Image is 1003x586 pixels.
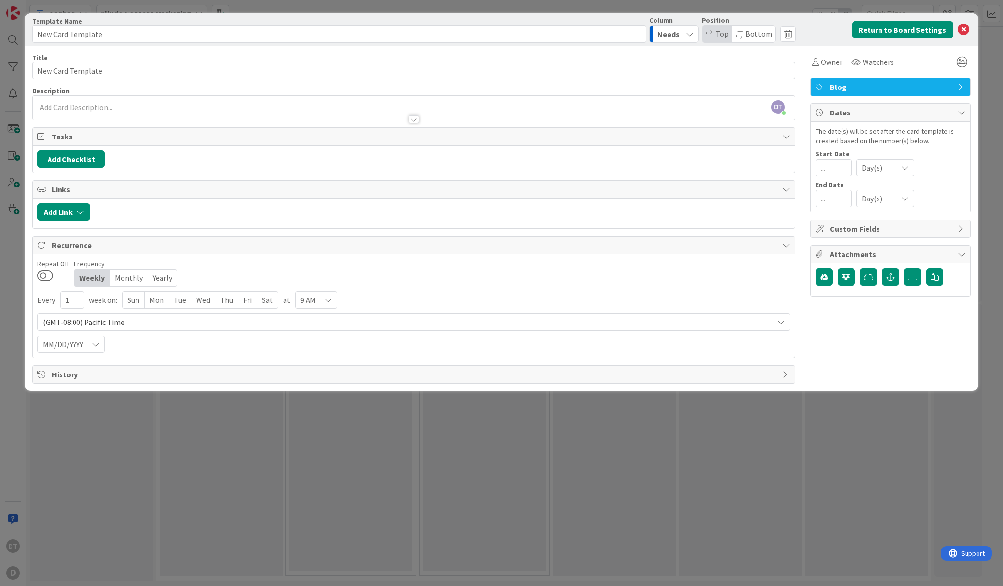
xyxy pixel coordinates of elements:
[816,190,852,207] input: ...
[830,249,953,260] span: Attachments
[32,87,70,95] span: Description
[74,259,177,269] span: Frequency
[649,17,673,24] span: Column
[74,270,110,286] div: Weekly
[110,270,148,286] div: Monthly
[657,28,680,40] span: Needs
[771,100,785,114] span: DT
[283,294,290,306] span: at
[238,292,257,308] div: Fri
[37,150,105,168] button: Add Checklist
[169,292,191,308] div: Tue
[43,315,768,329] span: (GMT-08:00) Pacific Time
[816,126,966,146] div: The date(s) will be set after the card template is created based on the number(s) below.
[816,159,852,176] input: ...
[123,292,145,308] div: Sun
[702,17,729,24] span: Position
[745,29,772,38] span: Bottom
[32,17,82,25] label: Template Name
[43,337,83,351] span: MM/DD/YYYY
[37,259,69,269] div: Repeat Off
[52,369,778,380] span: History
[821,56,842,68] span: Owner
[32,53,48,62] label: Title
[145,292,169,308] div: Mon
[300,293,316,307] span: 9 AM
[830,223,953,235] span: Custom Fields
[863,56,894,68] span: Watchers
[816,150,850,157] span: Start Date
[649,25,699,43] button: Needs
[862,192,892,205] span: Day(s)
[816,181,844,188] span: End Date
[52,131,778,142] span: Tasks
[148,270,177,286] div: Yearly
[191,292,215,308] div: Wed
[52,184,778,195] span: Links
[32,62,795,79] input: type card name here...
[257,292,278,308] div: Sat
[37,294,55,306] span: Every
[215,292,238,308] div: Thu
[830,81,953,93] span: Blog
[37,203,90,221] button: Add Link
[830,107,953,118] span: Dates
[852,21,953,38] button: Return to Board Settings
[20,1,44,13] span: Support
[716,29,729,38] span: Top
[89,294,117,306] span: week on:
[862,161,892,175] span: Day(s)
[52,239,778,251] span: Recurrence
